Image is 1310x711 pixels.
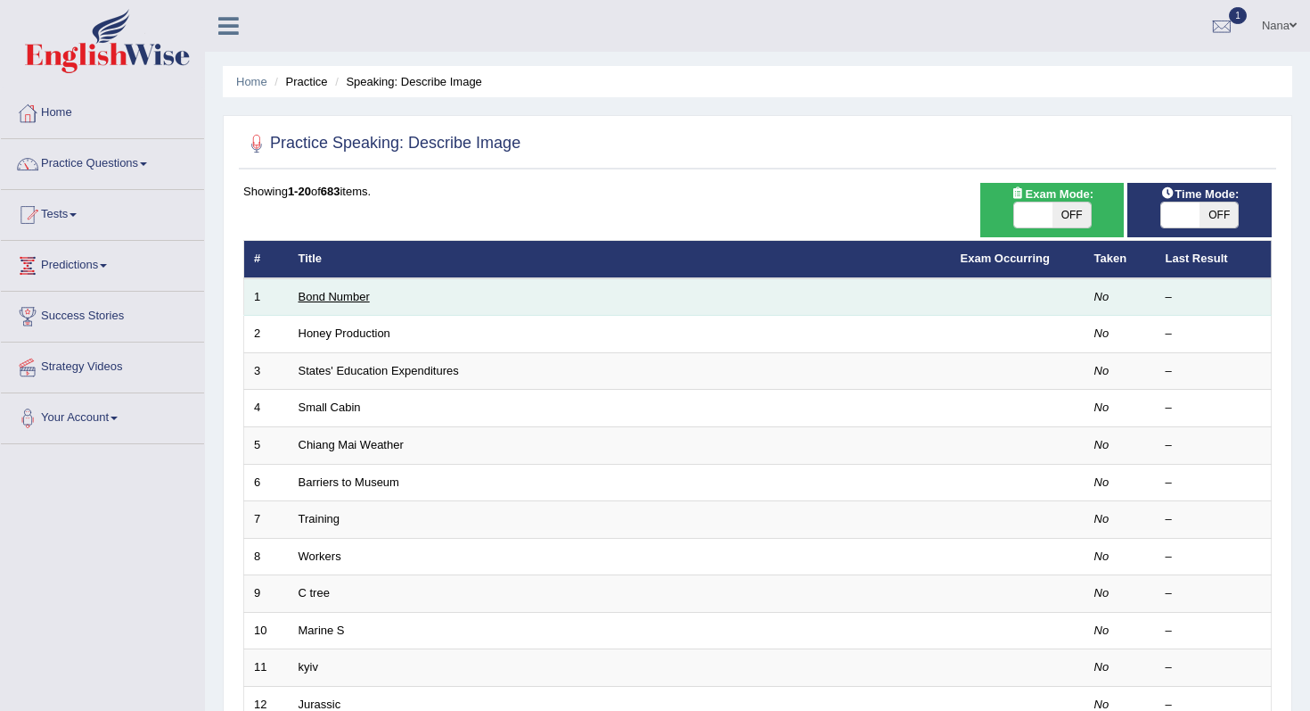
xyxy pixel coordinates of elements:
[244,649,289,687] td: 11
[244,241,289,278] th: #
[1166,475,1262,492] div: –
[244,278,289,316] td: 1
[243,130,520,157] h2: Practice Speaking: Describe Image
[270,73,327,90] li: Practice
[244,316,289,353] td: 2
[299,327,390,340] a: Honey Production
[299,586,330,599] a: C tree
[1,190,204,235] a: Tests
[1094,624,1109,637] em: No
[1,343,204,387] a: Strategy Videos
[299,364,459,377] a: States' Education Expenditures
[289,241,951,278] th: Title
[1166,585,1262,602] div: –
[1094,327,1109,340] em: No
[1094,512,1109,525] em: No
[244,427,289,465] td: 5
[1166,511,1262,528] div: –
[1094,660,1109,674] em: No
[1,393,204,438] a: Your Account
[299,401,361,414] a: Small Cabin
[1199,203,1238,227] span: OFF
[1166,289,1262,306] div: –
[331,73,482,90] li: Speaking: Describe Image
[1166,623,1262,640] div: –
[244,501,289,539] td: 7
[244,390,289,427] td: 4
[244,464,289,501] td: 6
[244,538,289,575] td: 8
[243,183,1272,200] div: Showing of items.
[299,290,370,303] a: Bond Number
[288,185,311,198] b: 1-20
[321,185,340,198] b: 683
[244,575,289,613] td: 9
[236,75,267,88] a: Home
[1094,550,1109,563] em: No
[1094,475,1109,489] em: No
[1003,185,1100,203] span: Exam Mode:
[1,88,204,133] a: Home
[299,512,340,525] a: Training
[1,139,204,184] a: Practice Questions
[1085,241,1156,278] th: Taken
[244,612,289,649] td: 10
[244,352,289,390] td: 3
[1052,203,1091,227] span: OFF
[1166,400,1262,417] div: –
[1166,437,1262,454] div: –
[1166,326,1262,343] div: –
[299,438,404,451] a: Chiang Mai Weather
[299,475,399,489] a: Barriers to Museum
[1229,7,1247,24] span: 1
[1094,401,1109,414] em: No
[299,624,345,637] a: Marine S
[1,241,204,285] a: Predictions
[1166,659,1262,676] div: –
[1166,363,1262,380] div: –
[1156,241,1272,278] th: Last Result
[1094,698,1109,711] em: No
[1094,364,1109,377] em: No
[1094,290,1109,303] em: No
[299,550,341,563] a: Workers
[961,252,1050,265] a: Exam Occurring
[1166,549,1262,566] div: –
[299,698,341,711] a: Jurassic
[1,292,204,336] a: Success Stories
[980,183,1125,237] div: Show exams occurring in exams
[299,660,318,674] a: kyiv
[1094,586,1109,599] em: No
[1153,185,1246,203] span: Time Mode:
[1094,438,1109,451] em: No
